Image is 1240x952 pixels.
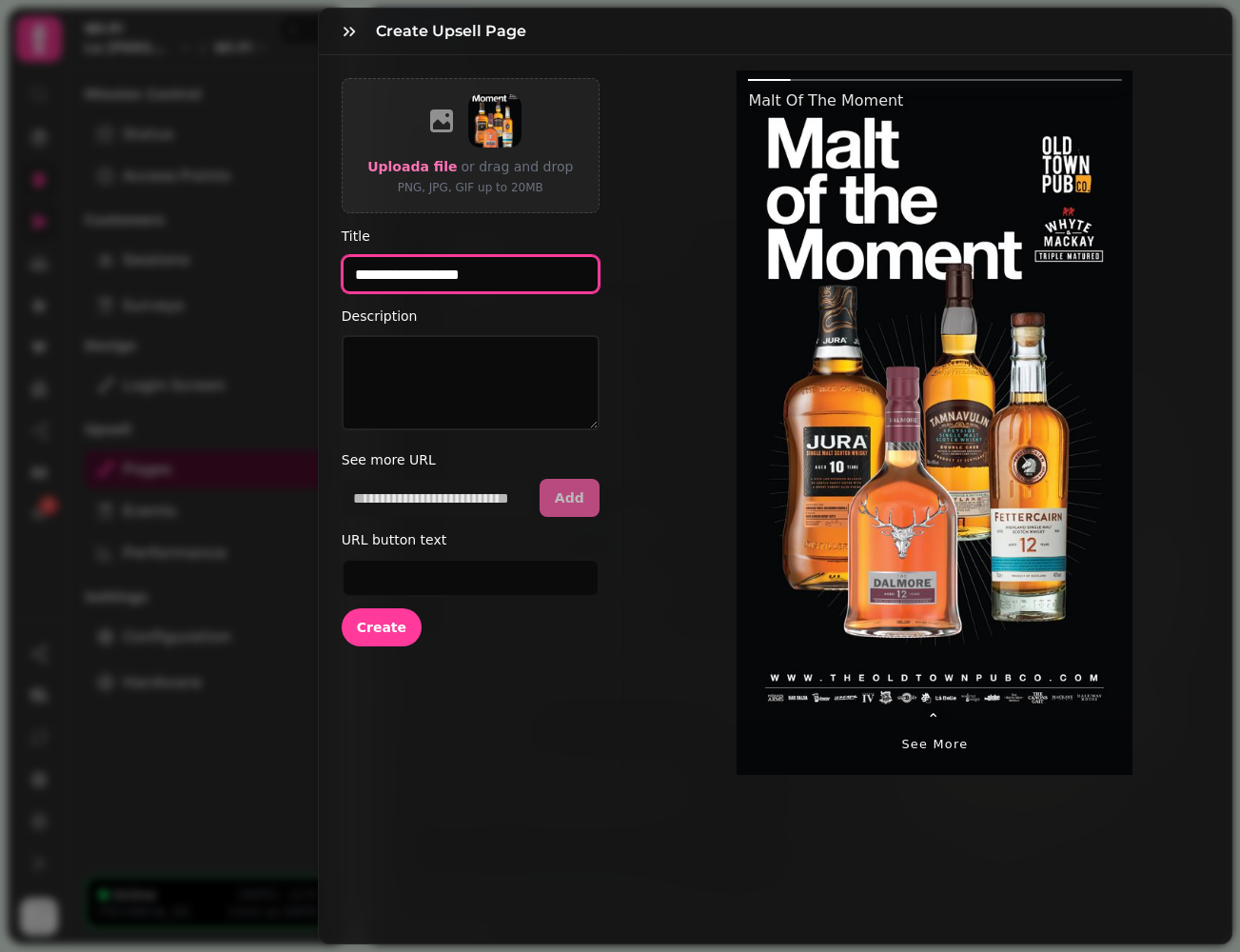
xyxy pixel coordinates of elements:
[342,528,600,551] label: URL button text
[901,735,968,753] span: See more
[357,621,406,634] span: Create
[367,178,573,197] p: PNG, JPG, GIF up to 20MB
[457,155,573,178] p: or drag and drop
[367,159,457,174] span: Upload a file
[342,448,600,471] label: See more URL
[342,225,600,248] label: Title
[342,305,600,327] label: Description
[468,94,522,148] img: aHR0cHM6Ly9maWxlcy5zdGFtcGVkZS5haS9iZGVkZmRjMC1lYWUwLTExZWItOTM4Ny0wYWFjOTQ1MDAyMzUvbWVkaWEvYWU4N...
[342,608,422,646] button: Create
[555,491,584,505] span: Add
[540,479,600,517] button: Add
[376,20,534,43] h3: Create Upsell Page
[927,708,943,731] span: ⌃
